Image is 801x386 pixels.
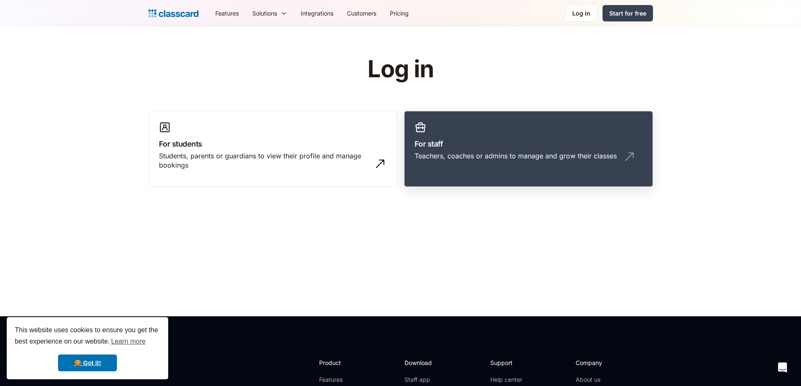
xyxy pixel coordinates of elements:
h2: Download [404,358,439,367]
a: Features [319,375,364,384]
a: For staffTeachers, coaches or admins to manage and grow their classes [404,111,653,187]
a: Staff app [404,375,439,384]
div: cookieconsent [7,317,168,379]
a: For studentsStudents, parents or guardians to view their profile and manage bookings [148,111,397,187]
h2: Product [319,358,364,367]
span: This website uses cookies to ensure you get the best experience on our website. [15,325,160,348]
a: Start for free [603,5,653,21]
a: Help center [490,375,524,384]
div: Students, parents or guardians to view their profile and manage bookings [159,151,370,170]
div: Open Intercom Messenger [772,357,793,378]
h2: Support [490,358,524,367]
a: Log in [565,5,597,22]
a: Pricing [383,4,415,23]
h3: For students [159,138,387,150]
h1: Log in [267,56,534,82]
div: Solutions [252,9,277,18]
h3: For staff [415,138,642,150]
a: About us [576,375,632,384]
div: Start for free [609,9,646,18]
a: Logo [148,8,198,19]
h2: Company [576,358,632,367]
a: Customers [340,4,383,23]
a: Integrations [294,4,340,23]
a: learn more about cookies [110,335,147,348]
div: Log in [572,9,590,18]
div: Teachers, coaches or admins to manage and grow their classes [415,151,617,160]
div: Solutions [246,4,294,23]
a: dismiss cookie message [58,354,117,371]
a: Features [209,4,246,23]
